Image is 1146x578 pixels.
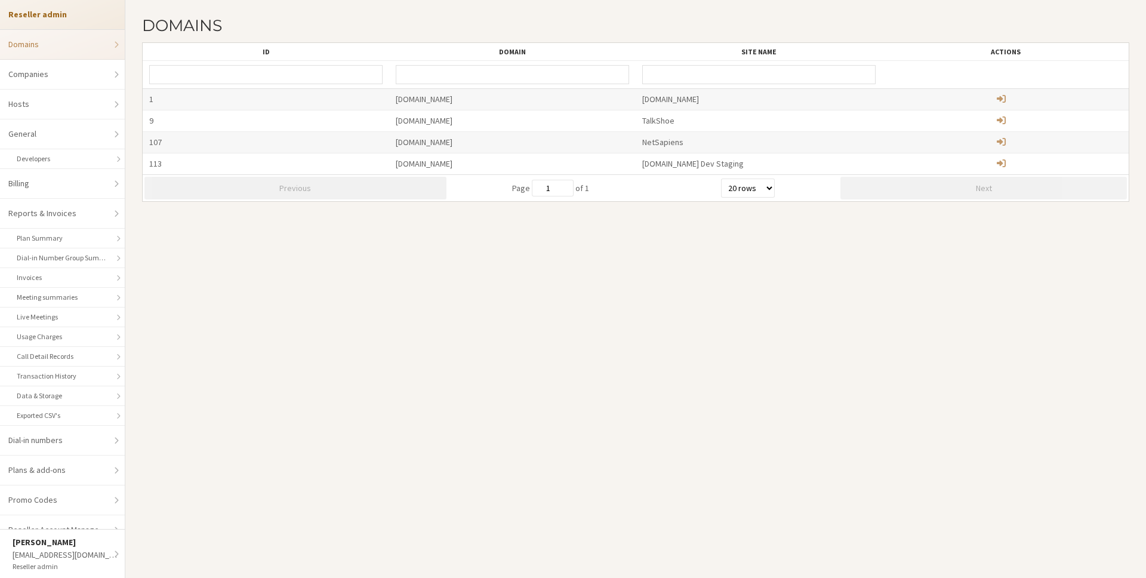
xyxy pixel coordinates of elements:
[144,177,446,199] button: Previous
[642,47,876,56] div: Site name
[389,153,636,174] div: [DOMAIN_NAME]
[13,561,119,572] div: Reseller admin
[840,177,1127,199] button: Next
[532,180,574,196] input: jump to page
[13,536,119,549] div: [PERSON_NAME]
[889,47,1122,56] div: Actions
[997,94,1006,104] a: Administer child domain
[512,180,589,196] span: Page of
[142,17,1129,34] h2: Domains
[636,132,882,153] div: NetSapiens
[149,47,383,56] div: ID
[143,153,389,174] div: 113
[997,158,1006,169] a: Administer child domain
[389,89,636,110] div: [DOMAIN_NAME]
[389,110,636,131] div: [DOMAIN_NAME]
[585,183,589,193] span: 1
[143,132,389,153] div: 107
[636,89,882,110] div: [DOMAIN_NAME]
[997,115,1006,126] a: Administer child domain
[636,110,882,131] div: TalkShoe
[997,137,1006,147] a: Administer child domain
[8,9,67,20] strong: Reseller admin
[143,89,389,110] div: 1
[143,110,389,131] div: 9
[721,179,775,198] select: rows per page
[13,549,119,561] div: [EMAIL_ADDRESS][DOMAIN_NAME]
[636,153,882,174] div: [DOMAIN_NAME] Dev Staging
[396,47,629,56] div: Domain
[389,132,636,153] div: [DOMAIN_NAME]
